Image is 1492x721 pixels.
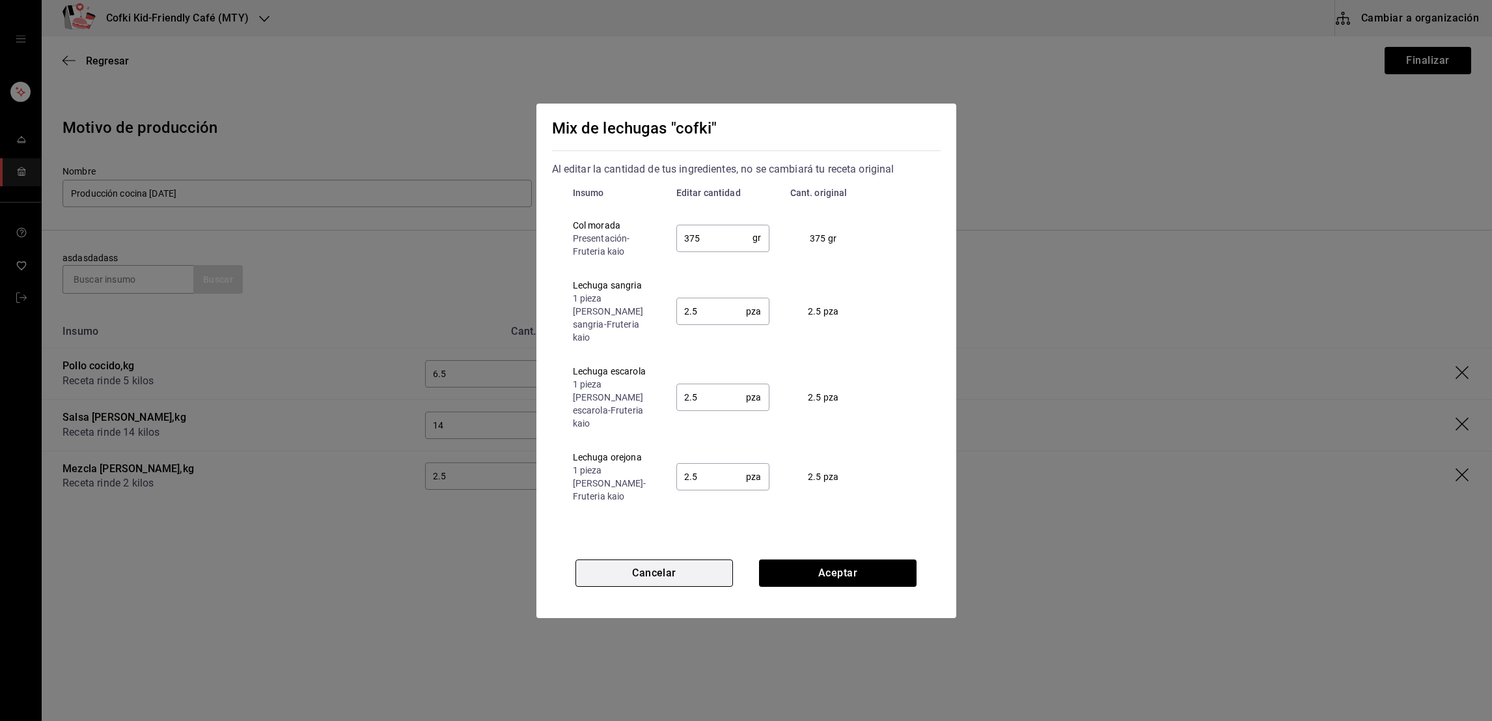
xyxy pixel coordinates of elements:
[573,451,656,464] div: Lechuga orejona
[573,232,656,258] div: Presentación - Fruteria kaio
[808,392,838,403] span: 2.5 pza
[666,177,780,208] th: Editar cantidad
[573,378,656,430] div: 1 pieza [PERSON_NAME] escarola - Fruteria kaio
[573,365,656,378] div: Lechuga escarola
[573,219,656,232] div: Col morada
[552,177,666,208] th: Insumo
[759,559,917,587] button: Aceptar
[573,464,656,503] div: 1 pieza [PERSON_NAME] - Fruteria kaio
[573,279,656,292] div: Lechuga sangria
[575,559,733,587] button: Cancelar
[676,463,769,490] div: pza
[808,472,838,482] span: 2.5 pza
[676,384,747,410] input: 0
[573,292,656,344] div: 1 pieza [PERSON_NAME] sangria - Fruteria kaio
[676,384,769,411] div: pza
[676,464,747,490] input: 0
[676,225,769,252] div: gr
[676,225,753,251] input: 0
[552,117,941,140] div: Mix de lechugas "cofki"
[810,233,836,244] span: 375 gr
[676,298,769,325] div: pza
[780,177,877,208] th: Cant. original
[676,298,747,324] input: 0
[808,306,838,317] span: 2.5 pza
[552,162,941,177] div: Al editar la cantidad de tus ingredientes, no se cambiará tu receta original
